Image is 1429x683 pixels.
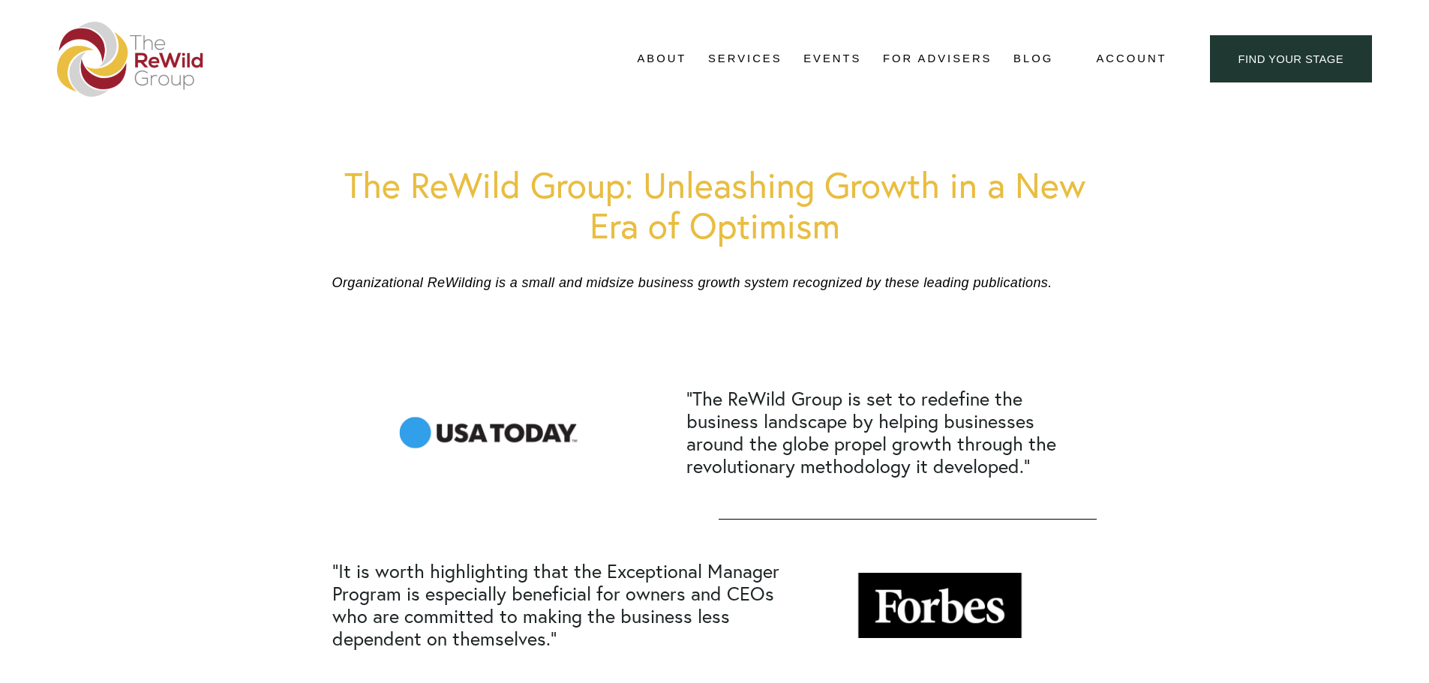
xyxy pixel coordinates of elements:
[1210,35,1372,82] a: find your stage
[803,48,861,70] a: Events
[708,49,782,69] span: Services
[1096,49,1166,69] a: Account
[57,22,204,97] img: The ReWild Group
[1013,48,1053,70] a: Blog
[332,560,807,650] h2: “It is worth highlighting that the Exceptional Manager Program is especially beneficial for owner...
[708,48,782,70] a: folder dropdown
[686,388,1097,478] h2: “The ReWild Group is set to redefine the business landscape by helping businesses around the glob...
[332,275,1052,290] em: Organizational ReWilding is a small and midsize business growth system recognized by these leadin...
[332,165,1097,245] h1: The ReWild Group: Unleashing Growth in a New Era of Optimism
[883,48,992,70] a: For Advisers
[637,49,686,69] span: About
[637,48,686,70] a: folder dropdown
